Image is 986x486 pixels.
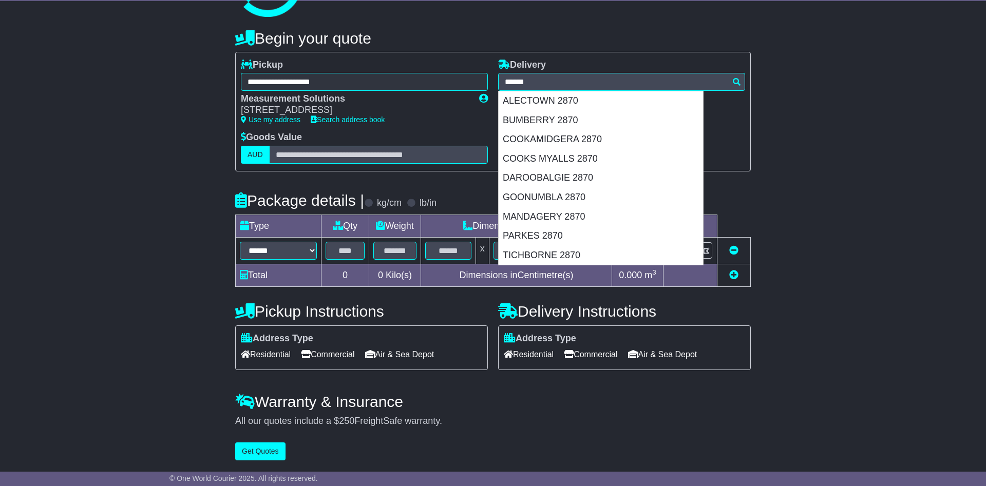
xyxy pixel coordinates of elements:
h4: Pickup Instructions [235,303,488,320]
span: 0.000 [619,270,642,280]
label: kg/cm [377,198,402,209]
a: Use my address [241,115,300,124]
label: Address Type [241,333,313,344]
span: Commercial [564,346,617,362]
div: COOKAMIDGERA 2870 [499,130,703,149]
div: DAROOBALGIE 2870 [499,168,703,188]
span: Commercial [301,346,354,362]
h4: Delivery Instructions [498,303,751,320]
div: GOONUMBLA 2870 [499,188,703,207]
div: ALECTOWN 2870 [499,91,703,111]
h4: Warranty & Insurance [235,393,751,410]
label: Address Type [504,333,576,344]
td: Dimensions in Centimetre(s) [421,264,612,286]
label: Pickup [241,60,283,71]
td: Kilo(s) [369,264,421,286]
div: COOKS MYALLS 2870 [499,149,703,169]
div: Measurement Solutions [241,93,469,105]
td: 0 [321,264,369,286]
td: Qty [321,215,369,237]
h4: Begin your quote [235,30,751,47]
span: 250 [339,416,354,426]
a: Remove this item [729,245,738,256]
sup: 3 [652,268,656,276]
span: © One World Courier 2025. All rights reserved. [169,474,318,482]
div: [STREET_ADDRESS] [241,105,469,116]
label: Delivery [498,60,546,71]
div: TICHBORNE 2870 [499,246,703,265]
div: PARKES 2870 [499,226,703,246]
span: Residential [504,346,554,362]
span: Air & Sea Depot [365,346,434,362]
td: Total [236,264,321,286]
a: Search address book [311,115,385,124]
span: m [644,270,656,280]
label: Goods Value [241,132,302,143]
td: x [476,237,489,264]
h4: Package details | [235,192,364,209]
td: Type [236,215,321,237]
span: 0 [378,270,383,280]
span: Residential [241,346,291,362]
div: All our quotes include a $ FreightSafe warranty. [235,416,751,427]
label: lb/in [420,198,437,209]
typeahead: Please provide city [498,73,745,91]
div: MANDAGERY 2870 [499,207,703,227]
div: BUMBERRY 2870 [499,111,703,130]
span: Air & Sea Depot [628,346,697,362]
td: Dimensions (L x W x H) [421,215,612,237]
button: Get Quotes [235,442,286,460]
label: AUD [241,146,270,164]
td: Weight [369,215,421,237]
a: Add new item [729,270,738,280]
